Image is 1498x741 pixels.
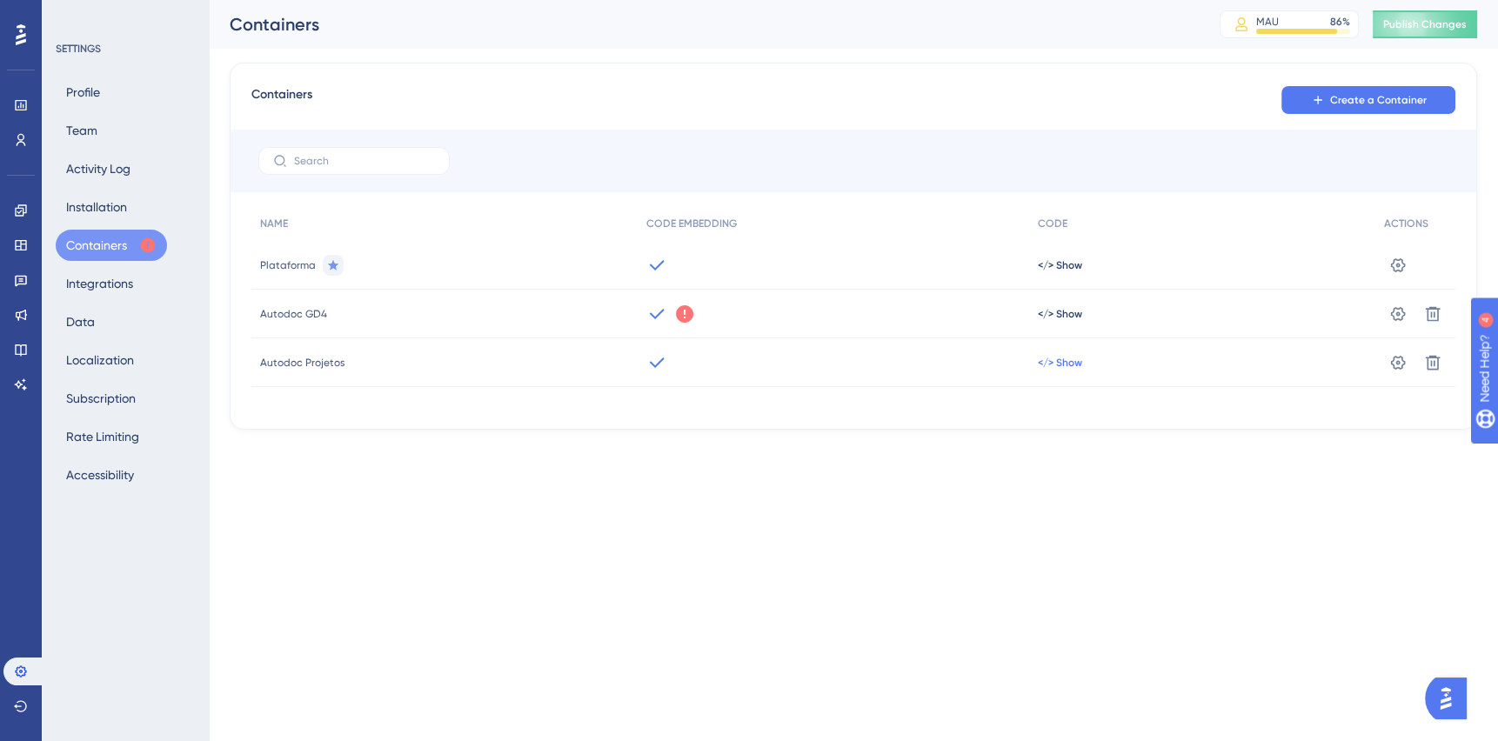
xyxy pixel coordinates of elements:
button: Team [56,115,108,146]
button: Activity Log [56,153,141,184]
span: Publish Changes [1383,17,1467,31]
button: Profile [56,77,110,108]
span: Plataforma [260,258,316,272]
button: Integrations [56,268,144,299]
div: MAU [1256,15,1279,29]
button: Publish Changes [1373,10,1477,38]
button: Installation [56,191,137,223]
iframe: UserGuiding AI Assistant Launcher [1425,672,1477,724]
button: Accessibility [56,459,144,491]
button: Subscription [56,383,146,414]
button: </> Show [1038,258,1082,272]
span: NAME [260,217,288,230]
span: Create a Container [1330,93,1427,107]
span: Autodoc Projetos [260,356,344,370]
button: Data [56,306,105,337]
span: CODE [1038,217,1067,230]
div: 86 % [1330,15,1350,29]
button: </> Show [1038,356,1082,370]
span: CODE EMBEDDING [646,217,737,230]
div: SETTINGS [56,42,197,56]
input: Search [294,155,435,167]
button: Containers [56,230,167,261]
button: Rate Limiting [56,421,150,452]
span: Need Help? [41,4,109,25]
button: Localization [56,344,144,376]
button: Create a Container [1281,86,1455,114]
div: Containers [230,12,1176,37]
button: </> Show [1038,307,1082,321]
span: Autodoc GD4 [260,307,327,321]
span: ACTIONS [1384,217,1428,230]
span: Containers [251,84,312,116]
div: 4 [121,9,126,23]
